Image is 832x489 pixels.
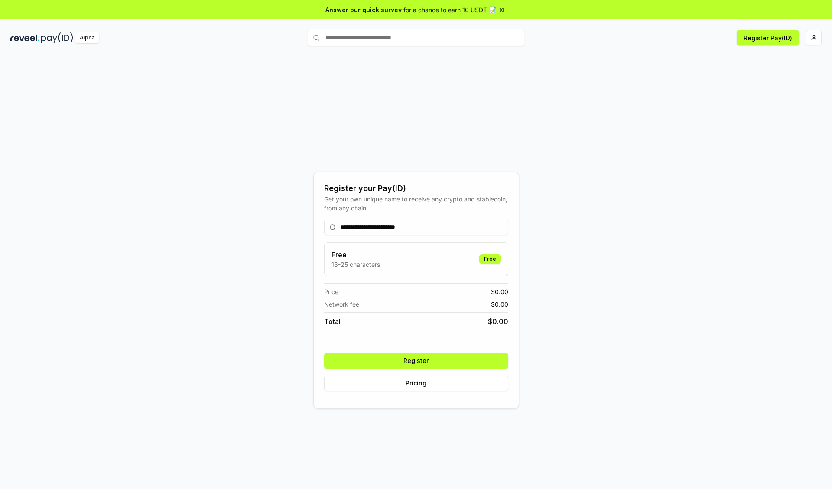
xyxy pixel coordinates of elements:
[324,182,508,194] div: Register your Pay(ID)
[324,353,508,369] button: Register
[75,32,99,43] div: Alpha
[324,316,341,327] span: Total
[325,5,402,14] span: Answer our quick survey
[324,287,338,296] span: Price
[403,5,496,14] span: for a chance to earn 10 USDT 📝
[331,260,380,269] p: 13-25 characters
[331,249,380,260] h3: Free
[324,194,508,213] div: Get your own unique name to receive any crypto and stablecoin, from any chain
[491,287,508,296] span: $ 0.00
[324,376,508,391] button: Pricing
[41,32,73,43] img: pay_id
[324,300,359,309] span: Network fee
[479,254,501,264] div: Free
[10,32,39,43] img: reveel_dark
[491,300,508,309] span: $ 0.00
[488,316,508,327] span: $ 0.00
[737,30,799,45] button: Register Pay(ID)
